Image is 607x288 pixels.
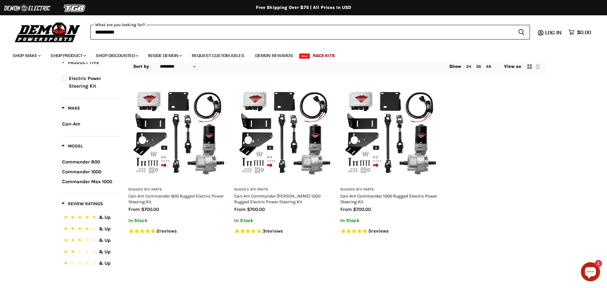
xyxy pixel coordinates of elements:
p: In Stock [234,218,334,223]
img: Demon Electric Logo 2 [3,2,51,14]
inbox-online-store-chat: Shopify online store chat [579,262,602,283]
span: View as [504,64,521,69]
img: Can-Am Commander 800 Rugged Electric Power Steering Kit [128,83,228,183]
span: Make [61,105,80,111]
button: grid view [526,63,533,70]
label: Sort by [133,64,149,69]
span: Electric Power Steering Kit [69,76,101,89]
button: 2 Stars. [62,248,120,257]
span: Commander 800 [62,159,100,165]
span: $700.00 [353,206,371,212]
button: 1 Star. [62,259,120,269]
span: & Up [99,249,111,255]
span: New! [299,54,310,59]
button: Filter by Model [61,143,83,151]
a: Shop Make [8,49,45,62]
span: Can-Am [62,121,80,127]
img: TGB Logo 2 [51,2,99,14]
img: Can-Am Commander 1000 Rugged Electric Power Steering Kit [340,83,440,183]
span: reviews [371,228,389,234]
button: Filter by Review Ratings [61,201,103,209]
a: Race Kits [308,49,340,62]
span: reviews [265,228,283,234]
span: & Up [99,260,111,266]
span: Rated 5.0 out of 5 stars 2 reviews [128,228,228,235]
span: $700.00 [247,206,265,212]
span: Rated 5.0 out of 5 stars 3 reviews [234,228,334,235]
span: Commander 1000 [62,169,101,175]
span: 5 reviews [368,228,389,234]
a: $0.00 [565,28,594,37]
img: Can-Am Commander Max 1000 Rugged Electric Power Steering Kit [234,83,334,183]
a: 48 [486,64,491,69]
button: Filter by Product Type [61,60,99,68]
span: reviews [159,228,177,234]
p: In Stock [340,218,440,223]
span: from [128,206,140,212]
h3: Rugged ATV Parts [234,187,334,192]
a: Can-Am Commander [PERSON_NAME] 1000 Rugged Electric Power Steering Kit [234,193,321,204]
span: 2 reviews [156,228,177,234]
a: Request Custom Axles [187,49,249,62]
span: Model [61,143,83,149]
span: & Up [99,226,111,232]
a: Shop Discounted [91,49,142,62]
a: Can-Am Commander 800 Rugged Electric Power Steering Kit [128,193,224,204]
div: Product filter [61,59,120,277]
span: Rated 4.8 out of 5 stars 5 reviews [340,228,440,235]
h3: Rugged ATV Parts [128,187,228,192]
button: list view [535,63,541,70]
a: Can-Am Commander 1000 Rugged Electric Power Steering Kit [340,193,437,204]
span: Product Type [61,60,99,65]
button: 5 Stars. [62,213,120,223]
span: Review Ratings [61,201,103,206]
span: 3 reviews [263,228,283,234]
span: Commander Max 1000 [62,179,112,184]
h3: Rugged ATV Parts [340,187,440,192]
button: 4 Stars. [62,225,120,234]
span: $700.00 [141,206,159,212]
span: from [340,206,352,212]
span: & Up [99,237,111,243]
span: Show [449,64,461,69]
span: $0.00 [577,29,591,35]
a: Inside Demon [143,49,186,62]
a: 36 [476,64,481,69]
span: Log in [545,29,561,36]
p: In Stock [128,218,228,223]
a: 24 [466,64,471,69]
a: Log in [542,30,565,35]
a: Demon Rewards [250,49,298,62]
ul: Main menu [8,47,589,62]
span: from [234,206,246,212]
form: Product [90,25,530,40]
a: Shop Product [46,49,90,62]
button: Search [513,25,530,40]
button: 3 Stars. [62,236,120,246]
button: Filter by Make [61,105,80,113]
input: When autocomplete results are available use up and down arrows to review and enter to select [90,25,513,40]
div: Free Shipping Over $75 | All Prices In USD [49,5,559,11]
img: Demon Powersports [13,21,83,43]
span: & Up [99,214,111,220]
